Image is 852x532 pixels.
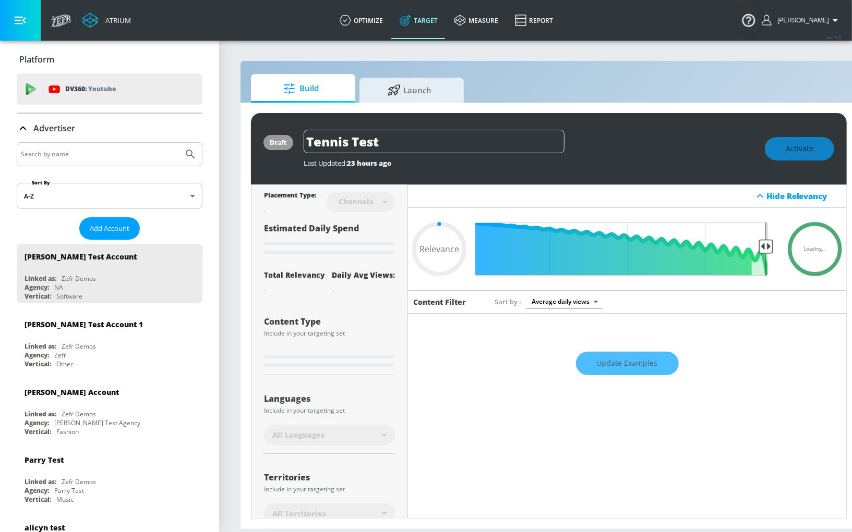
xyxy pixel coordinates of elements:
[17,312,202,371] div: [PERSON_NAME] Test Account 1Linked as:Zefr DemosAgency:ZefrVertical:Other
[56,495,74,504] div: Music
[19,54,54,65] p: Platform
[332,270,395,280] div: Daily Avg Views:
[25,418,49,427] div: Agency:
[54,351,66,360] div: Zefr
[495,297,521,306] span: Sort by
[54,418,140,427] div: [PERSON_NAME] Test Agency
[261,76,341,101] span: Build
[408,184,846,208] div: Hide Relevancy
[347,158,391,168] span: 23 hours ago
[370,78,449,103] span: Launch
[264,330,395,337] div: Include in your targeting set
[62,410,96,418] div: Zefr Demos
[25,387,119,397] div: [PERSON_NAME] Account
[54,486,84,495] div: Parry Test
[25,351,49,360] div: Agency:
[264,222,395,257] div: Estimated Daily Spend
[264,503,395,524] div: All Territories
[272,430,325,440] span: All Languages
[30,179,52,186] label: Sort By
[17,114,202,143] div: Advertiser
[56,427,79,436] div: Fashion
[25,495,51,504] div: Vertical:
[17,379,202,439] div: [PERSON_NAME] AccountLinked as:Zefr DemosAgency:[PERSON_NAME] Test AgencyVertical:Fashion
[25,486,49,495] div: Agency:
[25,360,51,368] div: Vertical:
[419,245,459,253] span: Relevance
[62,477,96,486] div: Zefr Demos
[88,83,116,94] p: Youtube
[33,122,75,134] p: Advertiser
[62,342,96,351] div: Zefr Demos
[25,342,56,351] div: Linked as:
[17,447,202,506] div: Parry TestLinked as:Zefr DemosAgency:Parry TestVertical:Music
[17,183,202,209] div: A-Z
[25,283,49,292] div: Agency:
[25,427,51,436] div: Vertical:
[264,407,395,414] div: Include in your targeting set
[391,2,446,39] a: Target
[264,486,395,492] div: Include in your targeting set
[101,16,131,25] div: Atrium
[25,319,143,329] div: [PERSON_NAME] Test Account 1
[264,270,325,280] div: Total Relevancy
[481,222,773,276] input: Final Threshold
[54,283,63,292] div: NA
[333,197,378,206] div: Channels
[803,246,826,252] span: Loading...
[17,73,202,105] div: DV360: Youtube
[17,45,202,74] div: Platform
[90,222,129,234] span: Add Account
[762,14,842,27] button: [PERSON_NAME]
[264,394,395,403] div: Languages
[25,274,56,283] div: Linked as:
[264,473,395,481] div: Territories
[270,138,287,147] div: draft
[56,292,82,301] div: Software
[65,83,116,95] p: DV360:
[25,252,137,262] div: [PERSON_NAME] Test Account
[827,34,842,40] span: v 4.19.0
[21,147,179,161] input: Search by name
[62,274,96,283] div: Zefr Demos
[25,455,64,465] div: Parry Test
[773,17,829,24] span: login as: jake.nilson@zefr.com
[25,292,51,301] div: Vertical:
[507,2,561,39] a: Report
[413,297,466,307] h6: Content Filter
[17,244,202,303] div: [PERSON_NAME] Test AccountLinked as:Zefr DemosAgency:NAVertical:Software
[56,360,73,368] div: Other
[264,222,359,234] span: Estimated Daily Spend
[304,158,754,168] div: Last Updated:
[264,317,395,326] div: Content Type
[82,13,131,28] a: Atrium
[331,2,391,39] a: optimize
[264,191,316,202] div: Placement Type:
[272,509,326,519] span: All Territories
[25,477,56,486] div: Linked as:
[446,2,507,39] a: measure
[734,5,763,34] button: Open Resource Center
[25,410,56,418] div: Linked as:
[766,191,841,201] div: Hide Relevancy
[79,217,140,240] button: Add Account
[526,294,602,308] div: Average daily views
[264,425,395,446] div: All Languages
